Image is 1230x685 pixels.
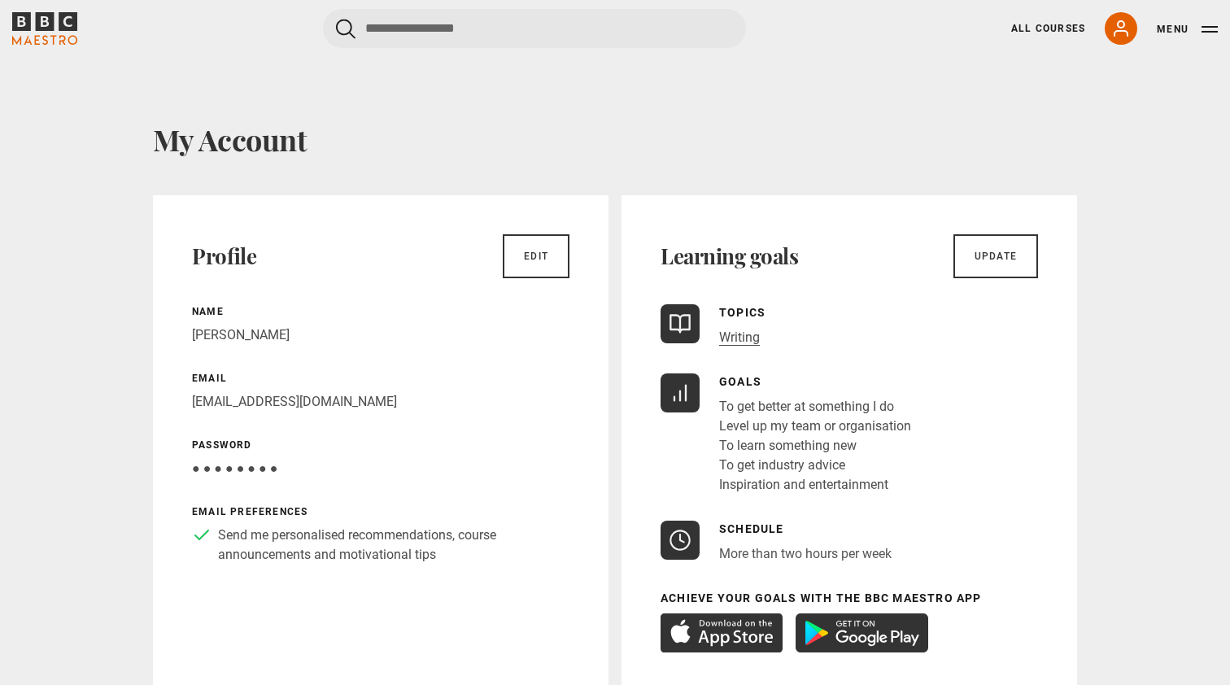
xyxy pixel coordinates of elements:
[719,521,892,538] p: Schedule
[192,460,277,476] span: ● ● ● ● ● ● ● ●
[661,590,1038,607] p: Achieve your goals with the BBC Maestro App
[719,373,911,390] p: Goals
[12,12,77,45] svg: BBC Maestro
[719,456,911,475] li: To get industry advice
[719,544,892,564] p: More than two hours per week
[719,329,760,346] a: Writing
[192,504,569,519] p: Email preferences
[719,436,911,456] li: To learn something new
[218,526,569,565] p: Send me personalised recommendations, course announcements and motivational tips
[719,475,911,495] li: Inspiration and entertainment
[719,304,765,321] p: Topics
[192,392,569,412] p: [EMAIL_ADDRESS][DOMAIN_NAME]
[661,243,798,269] h2: Learning goals
[1157,21,1218,37] button: Toggle navigation
[192,304,569,319] p: Name
[192,371,569,386] p: Email
[192,243,256,269] h2: Profile
[1011,21,1085,36] a: All Courses
[192,438,569,452] p: Password
[503,234,569,278] a: Edit
[719,397,911,417] li: To get better at something I do
[336,19,355,39] button: Submit the search query
[192,325,569,345] p: [PERSON_NAME]
[719,417,911,436] li: Level up my team or organisation
[953,234,1038,278] a: Update
[153,122,1077,156] h1: My Account
[323,9,746,48] input: Search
